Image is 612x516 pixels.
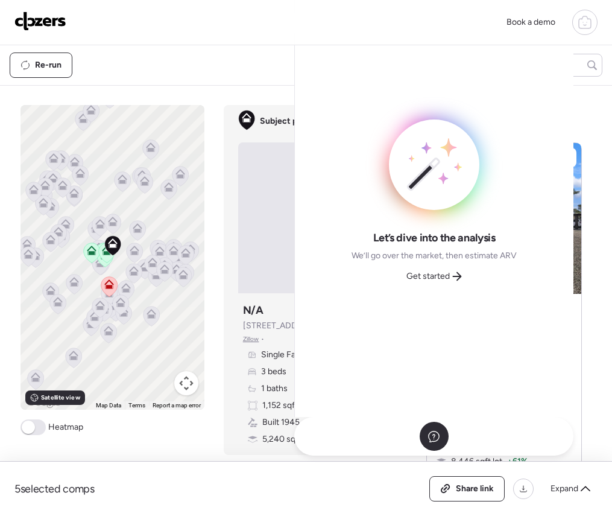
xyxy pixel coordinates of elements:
[451,456,502,468] span: 8,446 sqft lot
[260,115,326,127] span: Subject property
[262,400,298,412] span: 1,152 sqft
[243,320,367,332] span: [STREET_ADDRESS][US_STATE]
[243,303,263,317] h3: N/A
[24,394,63,410] img: Google
[14,11,66,31] img: Logo
[261,334,264,344] span: •
[261,383,288,395] span: 1 baths
[406,270,450,282] span: Get started
[48,421,83,433] span: Heatmap
[352,250,517,262] span: We’ll go over the market, then estimate ARV
[35,59,62,71] span: Re-run
[243,334,259,344] span: Zillow
[506,17,555,27] span: Book a demo
[128,402,145,409] a: Terms (opens in new tab)
[456,483,494,495] span: Share link
[24,394,63,410] a: Open this area in Google Maps (opens a new window)
[507,456,528,468] span: + 61%
[550,483,578,495] span: Expand
[373,231,496,245] span: Let’s dive into the analysis
[14,482,95,496] span: 5 selected comps
[41,393,80,403] span: Satellite view
[174,371,198,395] button: Map camera controls
[262,433,313,445] span: 5,240 sqft lot
[153,402,201,409] a: Report a map error
[262,416,300,428] span: Built 1945
[96,401,121,410] button: Map Data
[261,366,286,378] span: 3 beds
[261,349,311,361] span: Single Family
